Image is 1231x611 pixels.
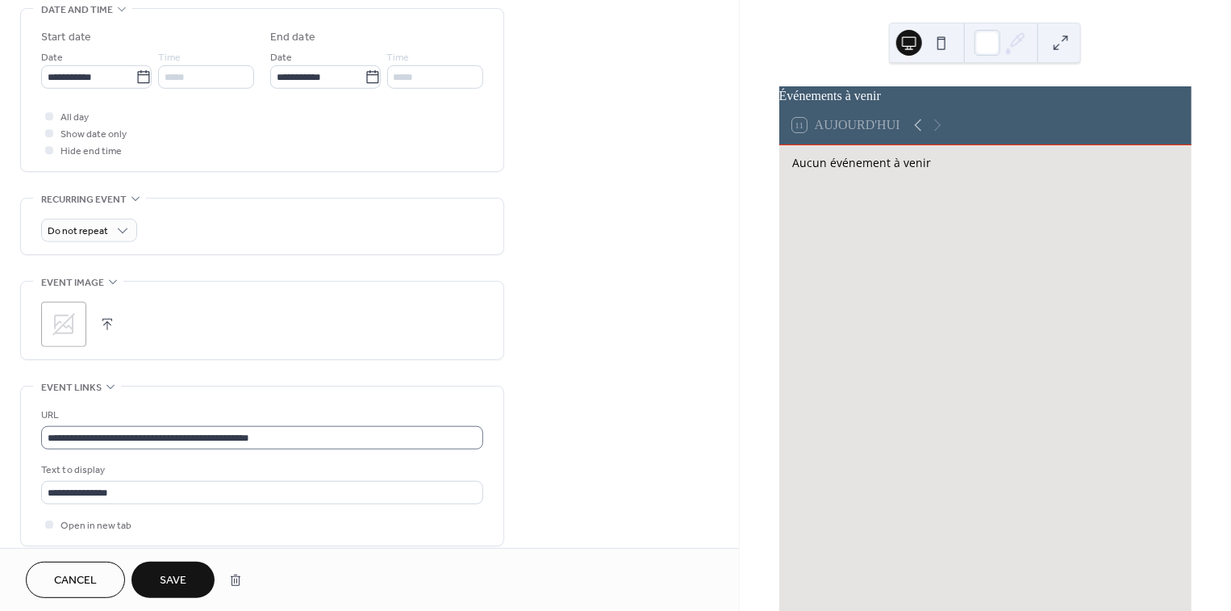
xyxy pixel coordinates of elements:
span: Date and time [41,2,113,19]
span: Event links [41,379,102,396]
span: Recurring event [41,191,127,208]
button: Save [131,562,215,598]
span: Show date only [61,127,127,144]
span: Cancel [54,573,97,590]
span: Date [41,50,63,67]
div: ; [41,302,86,347]
button: Cancel [26,562,125,598]
span: Event image [41,274,104,291]
span: Time [387,50,410,67]
span: Open in new tab [61,518,131,535]
div: Aucun événement à venir [792,155,1179,170]
span: All day [61,110,89,127]
span: Hide end time [61,144,122,161]
div: Text to display [41,462,480,479]
div: Événements à venir [779,86,1191,106]
div: End date [270,29,315,46]
span: Do not repeat [48,223,108,241]
span: Save [160,573,186,590]
div: Start date [41,29,91,46]
span: Date [270,50,292,67]
span: Time [158,50,181,67]
div: URL [41,407,480,424]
